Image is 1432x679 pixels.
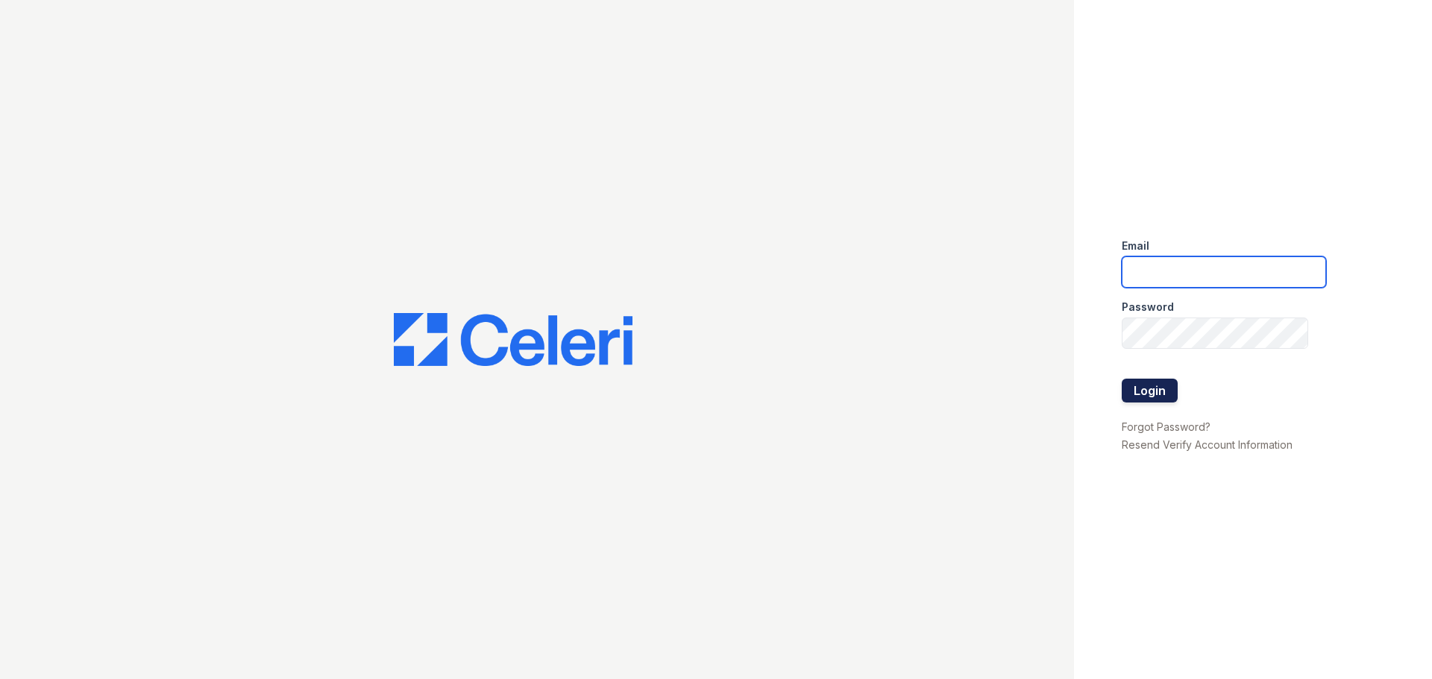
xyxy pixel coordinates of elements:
[1122,438,1293,451] a: Resend Verify Account Information
[1122,239,1149,253] label: Email
[1122,300,1174,315] label: Password
[1122,420,1210,433] a: Forgot Password?
[394,313,632,367] img: CE_Logo_Blue-a8612792a0a2168367f1c8372b55b34899dd931a85d93a1a3d3e32e68fde9ad4.png
[1122,379,1178,402] button: Login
